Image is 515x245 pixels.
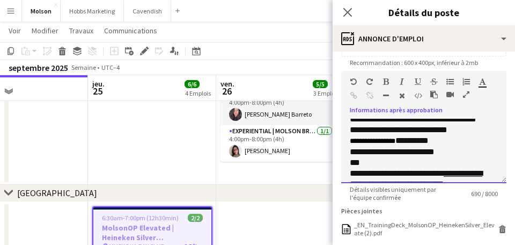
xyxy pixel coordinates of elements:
button: Annuler [350,77,357,86]
label: Pièces jointes [341,207,382,215]
span: Communications [104,26,157,35]
span: Travaux [69,26,93,35]
button: Plein écran [462,90,470,99]
div: 3 Emplois [313,89,339,97]
a: Modifier [27,24,63,38]
button: Coller comme texte brut [430,90,438,99]
span: 5/5 [313,80,328,88]
button: Barrer [430,77,438,86]
button: Hobbs Marketing [61,1,124,21]
app-card-role: Experiential | Brand Ambassador1/14:00pm-8:00pm (4h)[PERSON_NAME] Barreto [220,89,341,125]
span: 690 / 8000 [462,190,506,198]
span: Détails visibles uniquement par l'équipe confirmée [341,185,462,201]
button: Effacer la mise en forme [398,91,406,100]
span: 6/6 [185,80,200,88]
button: Souligner [414,77,422,86]
span: 6:30am-7:00pm (12h30min) [102,214,179,222]
button: Gras [382,77,389,86]
button: Rétablir [366,77,373,86]
button: Couleur du texte [479,77,486,86]
app-card-role: Experiential | Molson Brand Specialist1/14:00pm-8:00pm (4h)[PERSON_NAME] [220,125,341,162]
span: ven. [220,79,234,89]
app-job-card: 4:00pm-8:00pm (4h)2/2MolsonOP Basic | Heineken Silver ([GEOGRAPHIC_DATA], [GEOGRAPHIC_DATA]) [GEO... [220,41,341,162]
button: Molson [22,1,61,21]
button: Insérer la vidéo [446,90,454,99]
div: septembre 2025 [9,62,68,73]
a: Communications [100,24,161,38]
div: UTC−4 [101,63,120,71]
div: 4 Emplois [185,89,211,97]
span: Recommandation : 600 x 400px, inférieur à 2mb [341,59,487,67]
button: Ligne horizontale [382,91,389,100]
button: Liste à puces [446,77,454,86]
div: Annonce d'emploi [333,26,515,52]
span: 2/2 [188,214,203,222]
a: Voir [4,24,25,38]
span: Semaine 39 [70,63,97,80]
button: Italique [398,77,406,86]
h3: Détails du poste [333,5,515,19]
span: Voir [9,26,21,35]
button: Cavendish [124,1,171,21]
button: Code HTML [414,91,422,100]
h3: MolsonOP Elevated | Heineken Silver (Gravenhurst, [GEOGRAPHIC_DATA]) [93,223,211,242]
button: Liste numérotée [462,77,470,86]
span: 26 [219,85,234,97]
a: Travaux [65,24,98,38]
span: jeu. [92,79,105,89]
div: _EN_TrainingDeck_MolsonOP_HeinekenSilver_Elevate (2).pdf [354,221,496,237]
div: [GEOGRAPHIC_DATA] [17,188,97,198]
span: Modifier [32,26,58,35]
span: 25 [91,85,105,97]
